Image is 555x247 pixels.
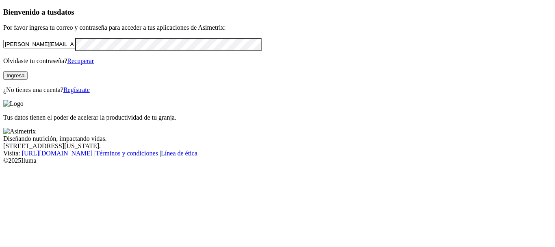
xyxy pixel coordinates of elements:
[3,142,552,150] div: [STREET_ADDRESS][US_STATE].
[3,86,552,94] p: ¿No tienes una cuenta?
[3,157,552,164] div: © 2025 Iluma
[57,8,74,16] span: datos
[3,8,552,17] h3: Bienvenido a tus
[3,128,36,135] img: Asimetrix
[67,57,94,64] a: Recuperar
[95,150,158,157] a: Términos y condiciones
[3,24,552,31] p: Por favor ingresa tu correo y contraseña para acceder a tus aplicaciones de Asimetrix:
[3,40,75,48] input: Tu correo
[3,57,552,65] p: Olvidaste tu contraseña?
[22,150,93,157] a: [URL][DOMAIN_NAME]
[3,100,24,107] img: Logo
[3,135,552,142] div: Diseñando nutrición, impactando vidas.
[3,150,552,157] div: Visita : | |
[3,71,28,80] button: Ingresa
[63,86,90,93] a: Regístrate
[161,150,197,157] a: Línea de ética
[3,114,552,121] p: Tus datos tienen el poder de acelerar la productividad de tu granja.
